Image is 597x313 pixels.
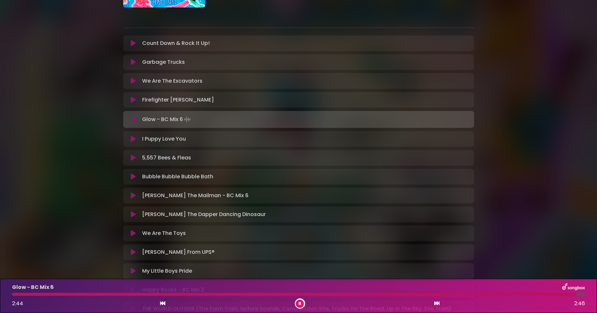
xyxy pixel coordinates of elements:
img: waveform4.gif [183,115,192,124]
p: Glow - BC Mix 6 [142,115,192,124]
p: We Are The Excavators [142,77,202,85]
img: songbox-logo-white.png [562,283,585,292]
p: Count Down & Rock It Up! [142,39,210,47]
p: 5,557 Bees & Fleas [142,154,191,162]
p: [PERSON_NAME] The Dapper Dancing Dinosaur [142,211,266,218]
span: 2:46 [574,300,585,307]
p: I Puppy Love You [142,135,186,143]
p: Firefighter [PERSON_NAME] [142,96,214,104]
p: Glow - BC Mix 6 [12,283,54,291]
p: Bubble Bubble Bubble Bath [142,173,213,181]
span: 2:44 [12,300,23,307]
p: Garbage Trucks [142,58,185,66]
p: [PERSON_NAME] The Mailman - BC Mix 6 [142,192,248,199]
p: We Are The Toys [142,229,186,237]
p: My Little Boys Pride [142,267,192,275]
p: [PERSON_NAME] From UPS® [142,248,215,256]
